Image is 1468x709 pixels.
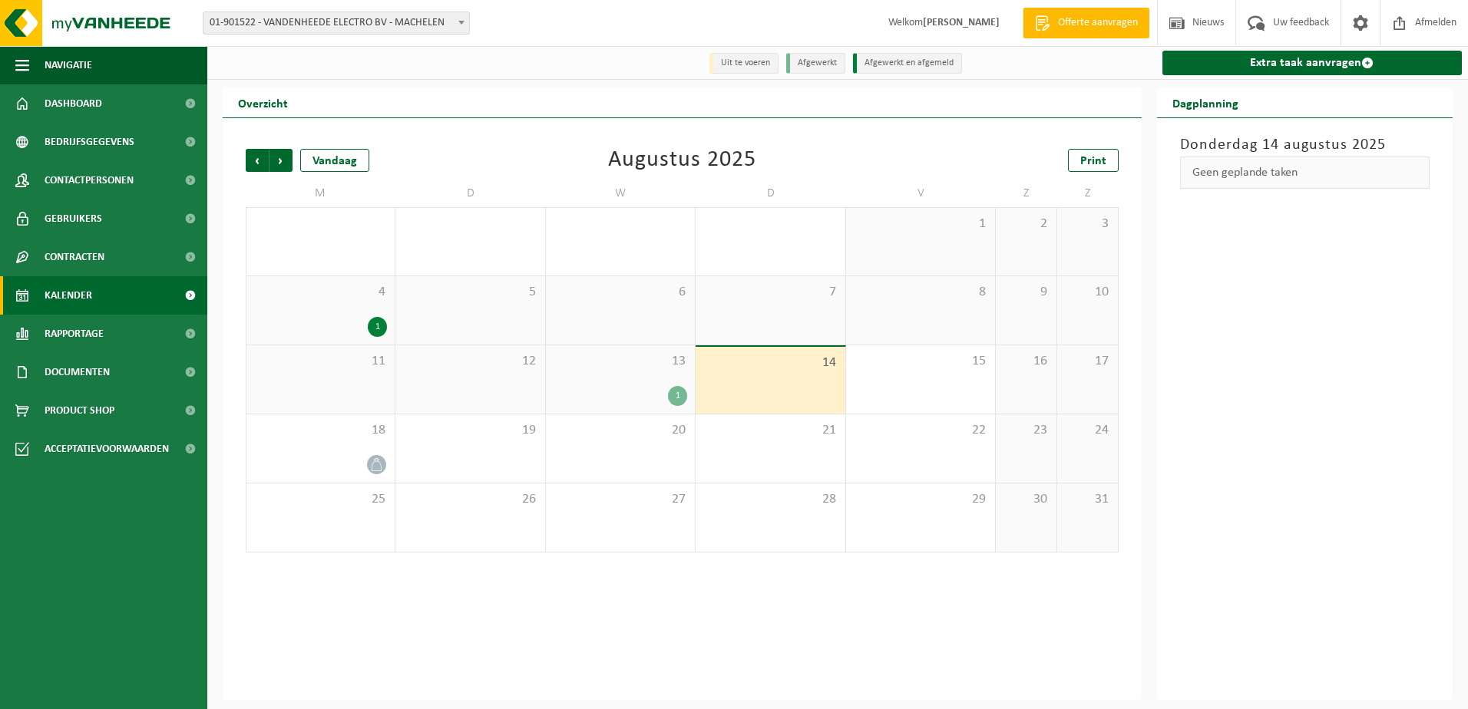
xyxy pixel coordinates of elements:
li: Uit te voeren [709,53,779,74]
span: Dashboard [45,84,102,123]
span: Print [1080,155,1106,167]
div: Augustus 2025 [608,149,756,172]
div: 1 [668,386,687,406]
td: V [846,180,996,207]
span: 28 [703,491,837,508]
span: 5 [403,284,537,301]
span: 21 [703,422,837,439]
span: 27 [554,491,687,508]
a: Extra taak aanvragen [1162,51,1463,75]
li: Afgewerkt [786,53,845,74]
li: Afgewerkt en afgemeld [853,53,962,74]
span: Gebruikers [45,200,102,238]
h3: Donderdag 14 augustus 2025 [1180,134,1430,157]
span: 8 [854,284,987,301]
span: Product Shop [45,391,114,430]
span: 31 [1065,491,1110,508]
div: 1 [368,317,387,337]
a: Offerte aanvragen [1023,8,1149,38]
span: 9 [1003,284,1049,301]
h2: Overzicht [223,87,303,117]
span: Documenten [45,353,110,391]
span: 01-901522 - VANDENHEEDE ELECTRO BV - MACHELEN [203,12,470,35]
span: 24 [1065,422,1110,439]
span: Vorige [246,149,269,172]
td: D [395,180,545,207]
strong: [PERSON_NAME] [923,17,1000,28]
span: Bedrijfsgegevens [45,123,134,161]
td: Z [1057,180,1119,207]
div: Vandaag [300,149,369,172]
span: 7 [703,284,837,301]
span: 18 [254,422,387,439]
span: Contracten [45,238,104,276]
td: D [696,180,845,207]
span: 01-901522 - VANDENHEEDE ELECTRO BV - MACHELEN [203,12,469,34]
span: Offerte aanvragen [1054,15,1142,31]
span: Acceptatievoorwaarden [45,430,169,468]
span: Rapportage [45,315,104,353]
h2: Dagplanning [1157,87,1254,117]
td: W [546,180,696,207]
span: 12 [403,353,537,370]
a: Print [1068,149,1119,172]
span: 13 [554,353,687,370]
span: 2 [1003,216,1049,232]
span: 30 [1003,491,1049,508]
span: 1 [854,216,987,232]
span: 10 [1065,284,1110,301]
span: Kalender [45,276,92,315]
span: 15 [854,353,987,370]
span: 11 [254,353,387,370]
span: 22 [854,422,987,439]
span: 25 [254,491,387,508]
td: M [246,180,395,207]
span: Navigatie [45,46,92,84]
span: Volgende [269,149,293,172]
span: 3 [1065,216,1110,232]
span: 17 [1065,353,1110,370]
span: 16 [1003,353,1049,370]
td: Z [996,180,1057,207]
div: Geen geplande taken [1180,157,1430,189]
span: 20 [554,422,687,439]
span: 14 [703,354,837,371]
span: Contactpersonen [45,161,134,200]
span: 6 [554,284,687,301]
span: 19 [403,422,537,439]
span: 23 [1003,422,1049,439]
span: 29 [854,491,987,508]
span: 4 [254,284,387,301]
span: 26 [403,491,537,508]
